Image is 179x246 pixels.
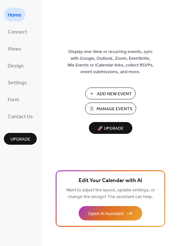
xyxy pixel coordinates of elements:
[8,10,21,20] span: Home
[8,95,19,105] span: Form
[4,133,37,145] button: Upgrade
[67,49,154,75] span: Display one-time or recurring events, sync with Google, Outlook, Zoom, Eventbrite, Wix Events or ...
[79,206,142,220] button: Open AI Assistant
[8,78,27,88] span: Settings
[4,109,37,123] a: Contact Us
[88,211,124,217] span: Open AI Assistant
[66,186,155,201] span: Want to adjust the layout, update settings, or change the design? The assistant can help.
[89,122,132,134] button: 🚀 Upgrade
[97,91,132,97] span: Add New Event
[4,25,31,38] a: Connect
[8,27,27,37] span: Connect
[4,75,31,89] a: Settings
[8,61,24,71] span: Design
[8,44,21,54] span: Views
[85,103,136,114] button: Manage Events
[79,176,142,185] span: Edit Your Calendar with AI
[4,92,23,106] a: Form
[4,58,27,72] a: Design
[11,136,30,143] span: Upgrade
[8,112,33,122] span: Contact Us
[4,42,25,55] a: Views
[97,106,132,112] span: Manage Events
[85,88,136,99] button: Add New Event
[93,124,128,133] span: 🚀 Upgrade
[4,8,25,21] a: Home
